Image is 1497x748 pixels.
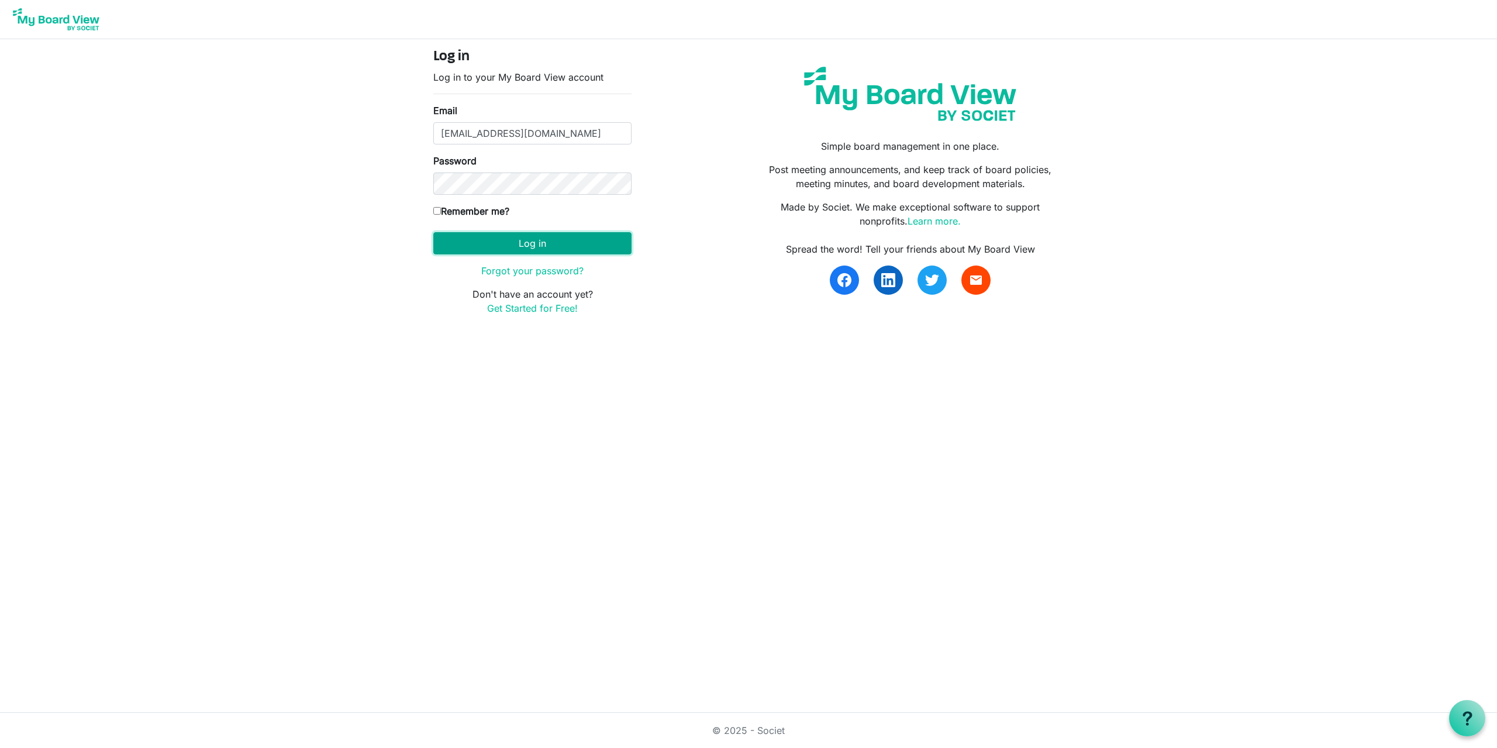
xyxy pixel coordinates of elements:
a: Forgot your password? [481,265,584,277]
a: © 2025 - Societ [712,725,785,736]
p: Log in to your My Board View account [433,70,632,84]
span: email [969,273,983,287]
a: Get Started for Free! [487,302,578,314]
img: facebook.svg [837,273,851,287]
p: Made by Societ. We make exceptional software to support nonprofits. [757,200,1064,228]
label: Email [433,104,457,118]
div: Spread the word! Tell your friends about My Board View [757,242,1064,256]
img: my-board-view-societ.svg [795,58,1025,130]
img: linkedin.svg [881,273,895,287]
a: email [961,266,991,295]
p: Post meeting announcements, and keep track of board policies, meeting minutes, and board developm... [757,163,1064,191]
label: Remember me? [433,204,509,218]
img: My Board View Logo [9,5,103,34]
p: Simple board management in one place. [757,139,1064,153]
a: Learn more. [908,215,961,227]
button: Log in [433,232,632,254]
h4: Log in [433,49,632,66]
p: Don't have an account yet? [433,287,632,315]
label: Password [433,154,477,168]
img: twitter.svg [925,273,939,287]
input: Remember me? [433,207,441,215]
